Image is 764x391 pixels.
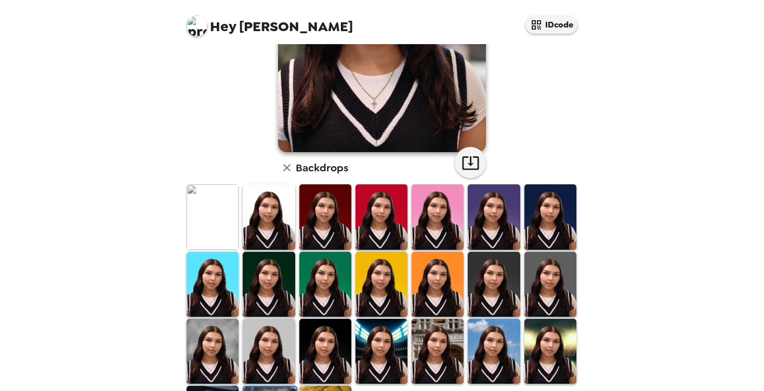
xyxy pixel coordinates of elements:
span: Hey [210,17,236,36]
span: [PERSON_NAME] [187,10,353,34]
h6: Backdrops [296,159,348,176]
img: Original [187,184,239,249]
button: IDcode [525,16,577,34]
img: profile pic [187,16,207,36]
